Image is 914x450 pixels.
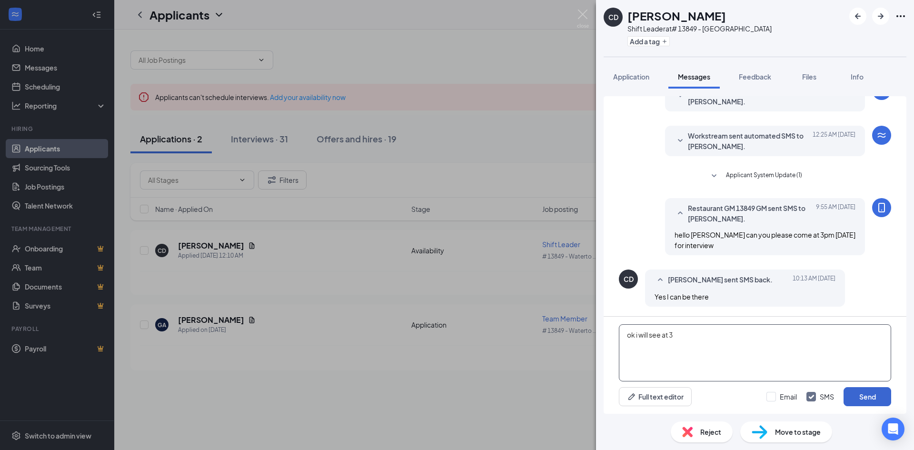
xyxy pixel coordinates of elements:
span: Feedback [739,72,771,81]
button: ArrowRight [872,8,889,25]
span: Info [851,72,864,81]
div: Open Intercom Messenger [882,418,904,440]
span: [DATE] 10:13 AM [793,274,835,286]
span: hello [PERSON_NAME] can you please come at 3pm [DATE] for interview [675,230,855,250]
svg: SmallChevronUp [675,208,686,219]
svg: ArrowRight [875,10,886,22]
span: [DATE] 9:55 AM [816,203,855,224]
div: CD [608,12,618,22]
svg: ArrowLeftNew [852,10,864,22]
svg: Pen [627,392,636,401]
span: Move to stage [775,427,821,437]
button: PlusAdd a tag [627,36,670,46]
button: Send [844,387,891,406]
svg: SmallChevronUp [655,274,666,286]
span: Reject [700,427,721,437]
span: Messages [678,72,710,81]
div: CD [624,274,634,284]
span: Workstream sent automated SMS to [PERSON_NAME]. [688,130,813,151]
svg: Plus [662,39,667,44]
span: Files [802,72,816,81]
span: [DATE] 12:10 AM [813,86,855,107]
span: [DATE] 12:25 AM [813,130,855,151]
h1: [PERSON_NAME] [627,8,726,24]
span: [PERSON_NAME] sent SMS back. [668,274,773,286]
div: Shift Leader at # 13849 - [GEOGRAPHIC_DATA] [627,24,772,33]
span: Restaurant GM 13849 GM sent SMS to [PERSON_NAME]. [688,203,813,224]
textarea: ok i will see at 3 [619,324,891,381]
svg: SmallChevronDown [675,90,686,102]
svg: Ellipses [895,10,906,22]
svg: SmallChevronDown [708,170,720,182]
svg: SmallChevronDown [675,135,686,147]
span: Application [613,72,649,81]
button: Full text editorPen [619,387,692,406]
svg: MobileSms [876,202,887,213]
span: Applicant System Update (1) [726,170,802,182]
button: ArrowLeftNew [849,8,866,25]
button: SmallChevronDownApplicant System Update (1) [708,170,802,182]
span: Workstream sent automated email to [PERSON_NAME]. [688,86,813,107]
svg: WorkstreamLogo [876,130,887,141]
span: Yes I can be there [655,292,709,301]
